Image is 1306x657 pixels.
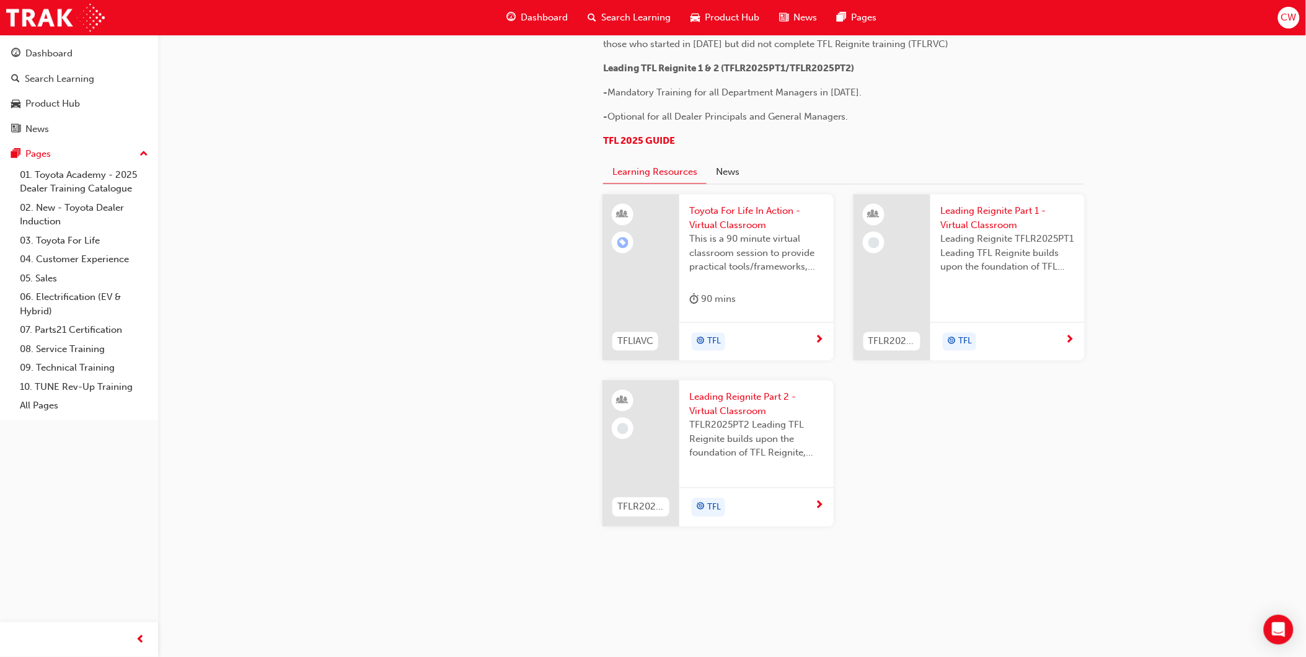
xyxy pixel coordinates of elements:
[958,335,972,349] span: TFL
[705,11,759,25] span: Product Hub
[689,390,824,418] span: Leading Reignite Part 2 - Virtual Classroom
[617,335,653,349] span: TFLIAVC
[5,68,153,90] a: Search Learning
[15,165,153,198] a: 01. Toyota Academy - 2025 Dealer Training Catalogue
[25,72,94,86] div: Search Learning
[827,5,886,30] a: pages-iconPages
[5,143,153,165] button: Pages
[11,99,20,110] span: car-icon
[1278,7,1300,29] button: CW
[11,149,20,160] span: pages-icon
[619,393,627,409] span: learningResourceType_INSTRUCTOR_LED-icon
[6,4,105,32] img: Trak
[603,24,997,50] span: Mandatory for all new starters who joined the dealer network on or after [DATE], including those ...
[793,11,817,25] span: News
[940,205,1075,232] span: Leading Reignite Part 1 - Virtual Classroom
[814,501,824,512] span: next-icon
[578,5,681,30] a: search-iconSearch Learning
[619,207,627,223] span: learningResourceType_INSTRUCTOR_LED-icon
[15,231,153,250] a: 03. Toyota For Life
[15,288,153,320] a: 06. Electrification (EV & Hybrid)
[689,292,699,307] span: duration-icon
[25,97,80,111] div: Product Hub
[837,10,846,25] span: pages-icon
[814,335,824,346] span: next-icon
[1281,11,1297,25] span: CW
[603,87,607,98] span: -
[617,423,629,434] span: learningRecordVerb_NONE-icon
[602,381,834,527] a: TFLR2025PT2Leading Reignite Part 2 - Virtual ClassroomTFLR2025PT2 Leading TFL Reignite builds upo...
[603,161,707,185] button: Learning Resources
[25,122,49,136] div: News
[707,335,721,349] span: TFL
[769,5,827,30] a: news-iconNews
[15,198,153,231] a: 02. New - Toyota Dealer Induction
[696,500,705,516] span: target-icon
[603,135,675,146] a: TFL 2025 GUIDE
[947,334,956,350] span: target-icon
[15,269,153,288] a: 05. Sales
[15,250,153,269] a: 04. Customer Experience
[689,418,824,461] span: TFLR2025PT2 Leading TFL Reignite builds upon the foundation of TFL Reignite, reaffirming our comm...
[868,335,916,349] span: TFLR2025PT1
[11,48,20,60] span: guage-icon
[588,10,596,25] span: search-icon
[5,118,153,141] a: News
[15,358,153,377] a: 09. Technical Training
[707,501,721,515] span: TFL
[5,40,153,143] button: DashboardSearch LearningProduct HubNews
[11,74,20,85] span: search-icon
[689,232,824,275] span: This is a 90 minute virtual classroom session to provide practical tools/frameworks, behaviours a...
[1264,615,1294,645] div: Open Intercom Messenger
[496,5,578,30] a: guage-iconDashboard
[689,205,824,232] span: Toyota For Life In Action - Virtual Classroom
[11,124,20,135] span: news-icon
[25,147,51,161] div: Pages
[15,377,153,397] a: 10. TUNE Rev-Up Training
[601,11,671,25] span: Search Learning
[5,92,153,115] a: Product Hub
[1066,335,1075,346] span: next-icon
[15,340,153,359] a: 08. Service Training
[617,500,664,514] span: TFLR2025PT2
[603,63,855,74] span: Leading TFL Reignite 1 & 2 (TFLR2025PT1/TFLR2025PT2)
[779,10,788,25] span: news-icon
[607,111,849,122] span: Optional for all Dealer Principals and General Managers.
[607,87,862,98] span: Mandatory Training for all Department Managers in [DATE].
[696,334,705,350] span: target-icon
[521,11,568,25] span: Dashboard
[25,46,73,61] div: Dashboard
[707,161,749,184] button: News
[617,237,629,249] span: learningRecordVerb_ENROLL-icon
[854,195,1085,361] a: TFLR2025PT1Leading Reignite Part 1 - Virtual ClassroomLeading Reignite TFLR2025PT1 Leading TFL Re...
[603,111,607,122] span: -
[139,146,148,162] span: up-icon
[136,632,146,648] span: prev-icon
[681,5,769,30] a: car-iconProduct Hub
[506,10,516,25] span: guage-icon
[940,232,1075,275] span: Leading Reignite TFLR2025PT1 Leading TFL Reignite builds upon the foundation of TFL Reignite, rea...
[5,42,153,65] a: Dashboard
[870,207,878,223] span: learningResourceType_INSTRUCTOR_LED-icon
[691,10,700,25] span: car-icon
[689,292,736,307] div: 90 mins
[602,195,834,361] a: TFLIAVCToyota For Life In Action - Virtual ClassroomThis is a 90 minute virtual classroom session...
[868,237,880,249] span: learningRecordVerb_NONE-icon
[15,320,153,340] a: 07. Parts21 Certification
[15,396,153,415] a: All Pages
[851,11,876,25] span: Pages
